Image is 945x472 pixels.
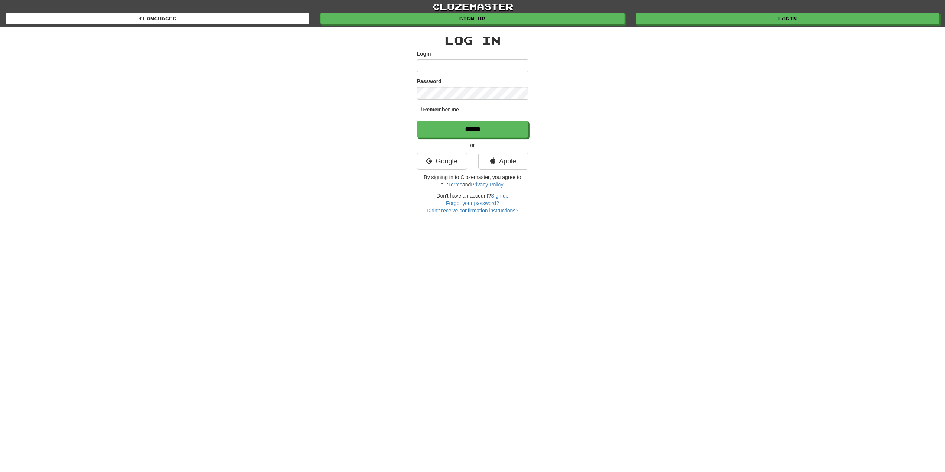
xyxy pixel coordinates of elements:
a: Apple [478,153,528,170]
a: Google [417,153,467,170]
div: Don't have an account? [417,192,528,214]
a: Login [636,13,939,24]
a: Forgot your password? [446,200,499,206]
label: Password [417,78,441,85]
a: Languages [6,13,309,24]
a: Terms [448,182,462,188]
label: Login [417,50,431,58]
a: Didn't receive confirmation instructions? [427,208,518,214]
label: Remember me [423,106,459,113]
p: or [417,141,528,149]
a: Sign up [320,13,624,24]
p: By signing in to Clozemaster, you agree to our and . [417,173,528,188]
h2: Log In [417,34,528,46]
a: Sign up [491,193,508,199]
a: Privacy Policy [471,182,503,188]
